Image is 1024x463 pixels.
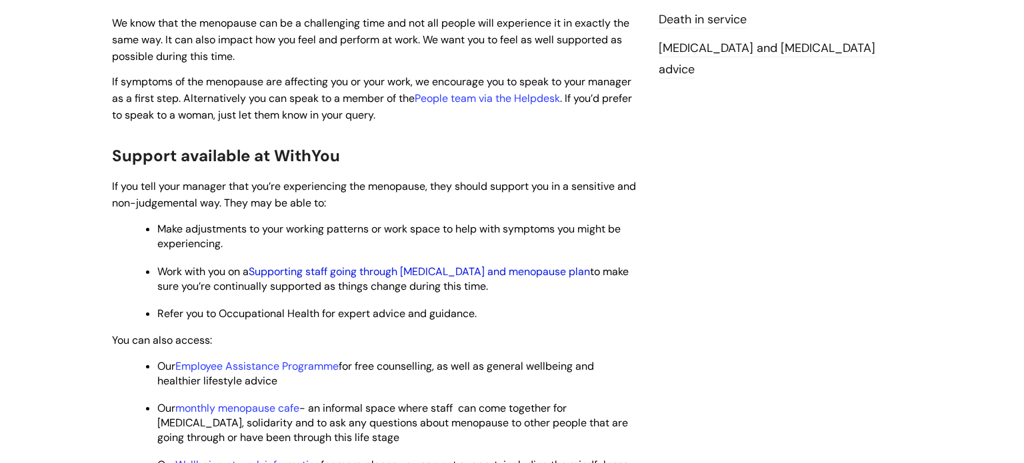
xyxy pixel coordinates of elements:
span: Make adjustments to your working patterns or work space to help with symptoms you might be experi... [157,222,621,250]
a: monthly menopause cafe [175,401,299,415]
span: You can also access: [112,333,212,347]
span: Our for free counselling, as well as general wellbeing and healthier lifestyle advice [157,359,594,388]
a: Employee Assistance Programme [175,359,339,373]
span: If you tell your manager that you’re experiencing the menopause, they should support you in a sen... [112,179,636,210]
span: Work with you on a to make sure you’re continually supported as things change during this time. [157,264,629,293]
a: Supporting staff going through [MEDICAL_DATA] and menopause plan [249,264,590,278]
a: Death in service [659,11,747,29]
a: People team via the Helpdesk [415,91,560,105]
span: Support available at WithYou [112,145,340,166]
span: We know that the menopause can be a challenging time and not all people will experience it in exa... [112,16,629,63]
span: Refer you to Occupational Health for expert advice and guidance. [157,306,477,320]
a: [MEDICAL_DATA] and [MEDICAL_DATA] advice [659,40,875,79]
span: If symptoms of the menopause are affecting you or your work, we encourage you to speak to your ma... [112,75,632,122]
span: Our - an informal space where staff can come together for [MEDICAL_DATA], solidarity and to ask a... [157,401,628,444]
